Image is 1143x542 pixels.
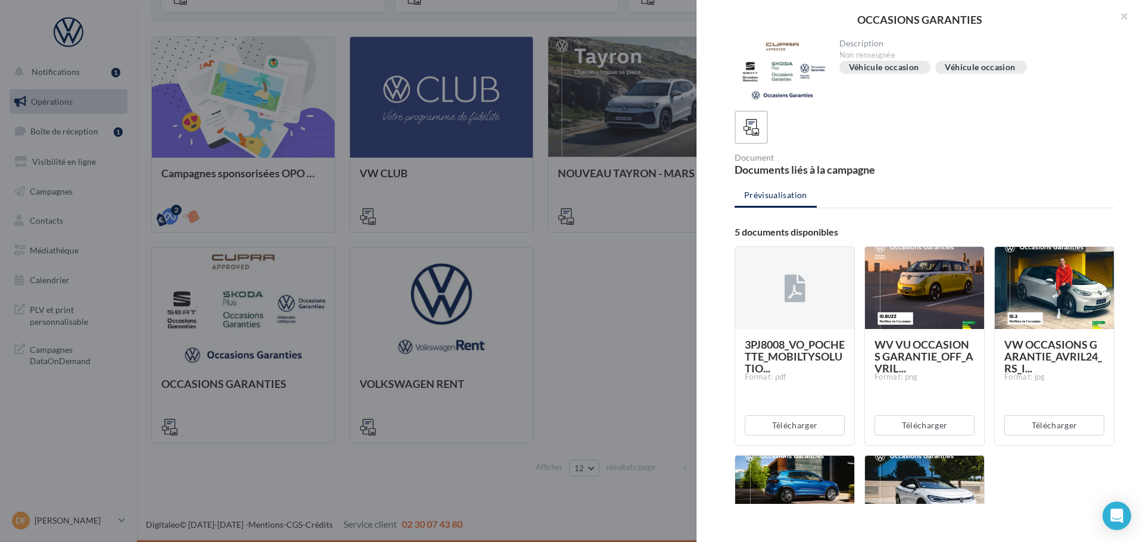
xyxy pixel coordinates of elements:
span: 3PJ8008_VO_POCHETTE_MOBILTYSOLUTIO... [745,338,845,375]
div: Véhicule occasion [945,63,1015,72]
button: Télécharger [875,415,975,436]
span: VW OCCASIONS GARANTIE_AVRIL24_RS_I... [1004,338,1102,375]
div: Véhicule occasion [849,63,919,72]
div: Format: jpg [1004,372,1104,383]
div: 5 documents disponibles [735,227,1114,237]
button: Télécharger [1004,415,1104,436]
div: OCCASIONS GARANTIES [716,14,1124,25]
div: Format: png [875,372,975,383]
div: Documents liés à la campagne [735,164,920,175]
span: WV VU OCCASIONS GARANTIE_OFF_AVRIL... [875,338,973,375]
div: Description [839,39,1105,48]
div: Open Intercom Messenger [1103,502,1131,530]
div: Document [735,153,920,162]
div: Non renseignée [839,50,1105,61]
button: Télécharger [745,415,845,436]
div: Format: pdf [745,372,845,383]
